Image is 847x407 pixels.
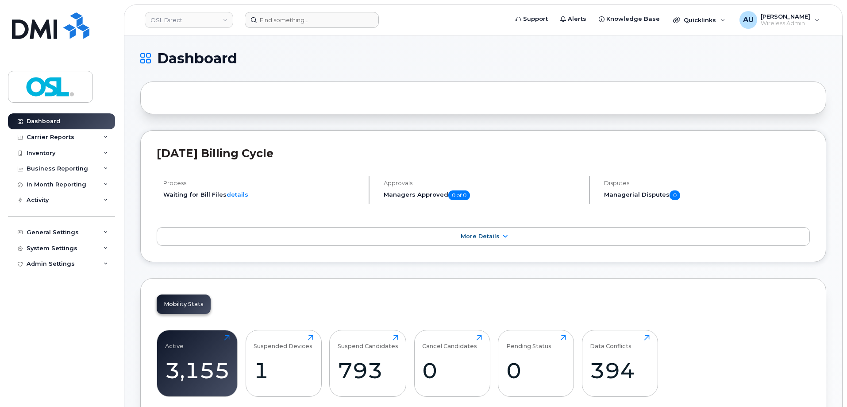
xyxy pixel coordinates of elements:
a: Data Conflicts394 [590,335,650,391]
h5: Managerial Disputes [604,190,810,200]
span: More Details [461,233,500,240]
div: Pending Status [506,335,551,349]
div: Cancel Candidates [422,335,477,349]
a: Pending Status0 [506,335,566,391]
div: Active [165,335,184,349]
div: 0 [506,357,566,384]
a: Suspended Devices1 [254,335,313,391]
div: 394 [590,357,650,384]
span: 0 of 0 [448,190,470,200]
h4: Approvals [384,180,581,186]
div: 3,155 [165,357,230,384]
a: Cancel Candidates0 [422,335,482,391]
h4: Process [163,180,361,186]
div: Suspend Candidates [338,335,398,349]
a: Active3,155 [165,335,230,391]
div: 793 [338,357,398,384]
h5: Managers Approved [384,190,581,200]
div: 0 [422,357,482,384]
span: 0 [670,190,680,200]
h2: [DATE] Billing Cycle [157,147,810,160]
div: Data Conflicts [590,335,631,349]
div: Suspended Devices [254,335,312,349]
a: details [227,191,248,198]
h4: Disputes [604,180,810,186]
div: 1 [254,357,313,384]
li: Waiting for Bill Files [163,190,361,199]
a: Suspend Candidates793 [338,335,398,391]
span: Dashboard [157,52,237,65]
